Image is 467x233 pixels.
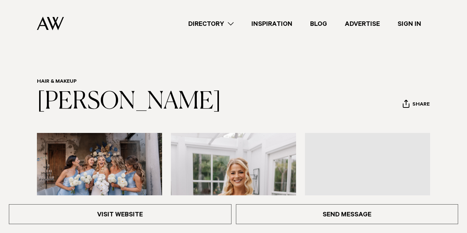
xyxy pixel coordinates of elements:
[402,99,430,110] button: Share
[37,90,221,114] a: [PERSON_NAME]
[243,19,301,29] a: Inspiration
[389,19,430,29] a: Sign In
[236,204,459,224] a: Send Message
[412,102,430,109] span: Share
[9,204,231,224] a: Visit Website
[37,79,77,85] a: Hair & Makeup
[301,19,336,29] a: Blog
[37,17,64,30] img: Auckland Weddings Logo
[179,19,243,29] a: Directory
[336,19,389,29] a: Advertise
